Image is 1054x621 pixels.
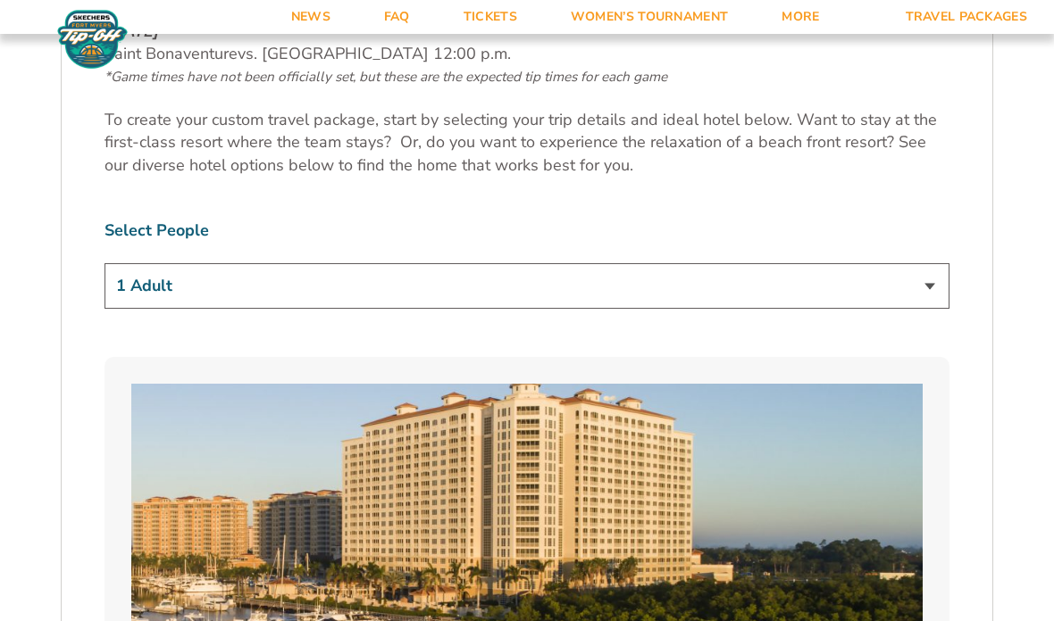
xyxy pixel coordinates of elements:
[238,43,257,64] span: vs.
[105,109,949,177] p: To create your custom travel package, start by selecting your trip details and ideal hotel below....
[105,219,949,242] label: Select People
[105,21,158,42] em: [DATE]
[105,68,667,86] span: *Game times have not been officially set, but these are the expected tip times for each game
[105,43,667,87] span: [GEOGRAPHIC_DATA] 12:00 p.m.
[54,9,131,70] img: Fort Myers Tip-Off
